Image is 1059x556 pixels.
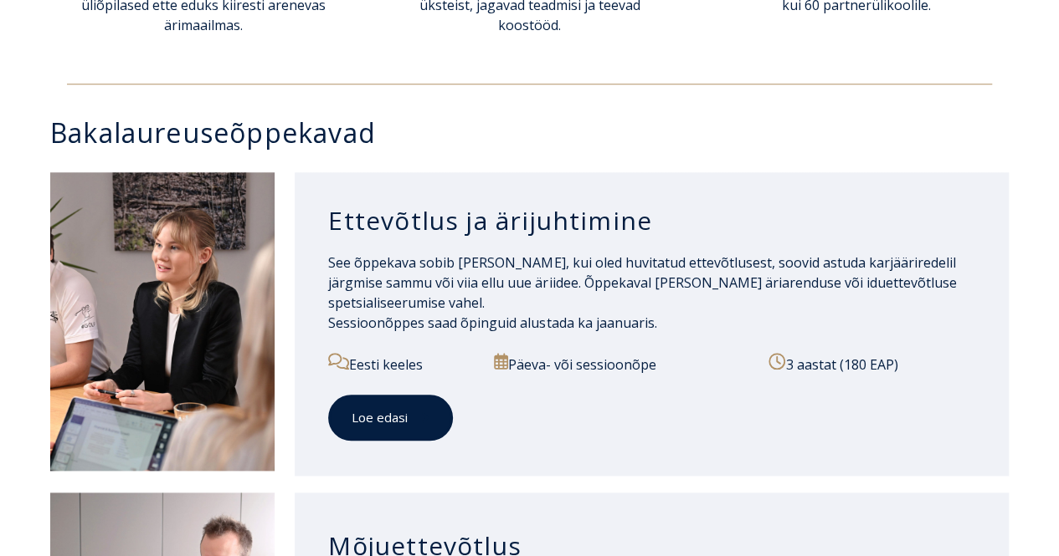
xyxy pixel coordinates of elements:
img: Ettevõtlus ja ärijuhtimine [50,172,275,471]
h3: Ettevõtlus ja ärijuhtimine [328,205,975,237]
p: Päeva- või sessioonõpe [494,353,755,375]
p: 3 aastat (180 EAP) [769,353,975,375]
a: Loe edasi [328,395,453,441]
p: Eesti keeles [328,353,480,375]
span: See õppekava sobib [PERSON_NAME], kui oled huvitatud ettevõtlusest, soovid astuda karjääriredelil... [328,253,956,332]
h3: Bakalaureuseõppekavad [50,118,1026,147]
